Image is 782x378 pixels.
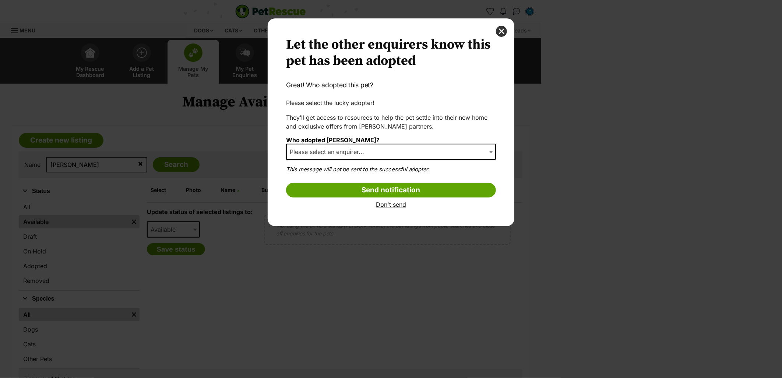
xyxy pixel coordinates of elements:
[286,136,380,144] label: Who adopted [PERSON_NAME]?
[496,26,507,37] button: close
[286,183,496,197] input: Send notification
[286,165,496,174] p: This message will not be sent to the successful adopter.
[286,113,496,131] p: They’ll get access to resources to help the pet settle into their new home and exclusive offers f...
[286,98,496,107] p: Please select the lucky adopter!
[286,144,496,160] span: Please select an enquirer...
[286,80,496,90] p: Great! Who adopted this pet?
[286,37,496,69] h2: Let the other enquirers know this pet has been adopted
[287,147,371,157] span: Please select an enquirer...
[286,201,496,208] a: Don't send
